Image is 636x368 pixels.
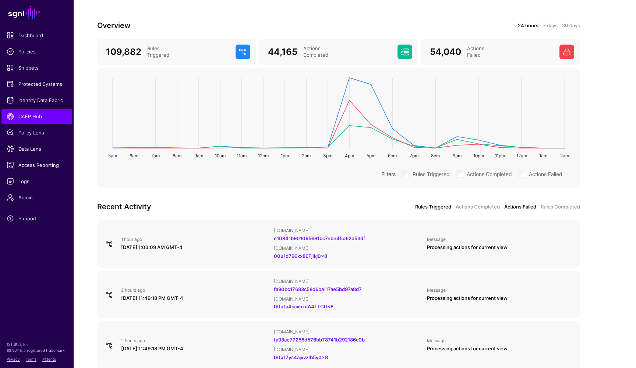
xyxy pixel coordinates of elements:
[427,338,574,344] div: Message
[388,153,397,158] text: 6pm
[7,341,67,347] p: © [URL], Inc
[302,153,311,158] text: 2pm
[516,153,527,158] text: 12am
[415,203,451,211] a: Rules Triggered
[410,153,418,158] text: 7pm
[7,161,67,169] span: Access Reporting
[274,296,421,302] div: [DOMAIN_NAME]
[144,45,233,59] div: Rules Triggered
[194,153,203,158] text: 9am
[97,201,334,213] h3: Recent Activity
[464,45,556,59] div: Actions Failed
[281,153,289,158] text: 1pm
[121,295,268,302] div: [DATE] 11:49:18 PM GMT-4
[427,295,574,302] div: Processing actions for current view
[106,46,141,57] span: 109,882
[473,153,484,158] text: 10pm
[427,244,574,251] div: Processing actions for current view
[430,46,461,57] span: 54,040
[274,304,333,309] a: 00u1a4caxbzuA4TLC0x8
[495,153,505,158] text: 11pm
[7,129,67,136] span: Policy Lens
[7,178,67,185] span: Logs
[121,287,268,293] div: 2 hours ago
[1,93,72,108] a: Identity Data Fabric
[1,77,72,91] a: Protected Systems
[560,153,569,158] text: 2am
[258,153,269,158] text: 12pm
[427,287,574,293] div: Message
[427,236,574,242] div: Message
[1,44,72,59] a: Policies
[274,337,365,343] a: fa93ae77258d576bb78741b292186c0b
[274,278,421,284] div: [DOMAIN_NAME]
[7,347,67,353] p: SGNL® is a registered trademark
[7,97,67,104] span: Identity Data Fabric
[274,245,421,251] div: [DOMAIN_NAME]
[7,64,67,71] span: Snippets
[1,141,72,156] a: Data Lens
[7,357,20,361] a: Privacy
[539,153,547,158] text: 1am
[7,194,67,201] span: Admin
[7,113,67,120] span: CAEP Hub
[345,153,354,158] text: 4pm
[274,329,421,335] div: [DOMAIN_NAME]
[1,125,72,140] a: Policy Lens
[1,174,72,189] a: Logs
[367,153,375,158] text: 5pm
[543,22,558,29] a: 7 days
[42,357,56,361] a: Patents
[151,153,160,158] text: 7am
[215,153,226,158] text: 10am
[456,203,500,211] a: Actions Completed
[541,203,580,211] a: Rules Completed
[7,48,67,55] span: Policies
[431,153,440,158] text: 8pm
[274,235,365,241] a: e10841b901095681bc7ebe45d62d53df
[323,153,332,158] text: 3pm
[529,169,562,178] label: Actions Failed
[274,228,421,234] div: [DOMAIN_NAME]
[97,20,334,31] h3: Overview
[453,153,462,158] text: 9pm
[108,153,117,158] text: 5am
[7,215,67,222] span: Support
[1,158,72,172] a: Access Reporting
[7,145,67,153] span: Data Lens
[268,46,297,57] span: 44,165
[7,80,67,88] span: Protected Systems
[518,22,538,29] a: 24 hours
[427,345,574,353] div: Processing actions for current view
[504,203,536,211] a: Actions Failed
[121,244,268,251] div: [DATE] 1:03:09 AM GMT-4
[121,236,268,242] div: 1 hour ago
[300,45,395,59] div: Actions Completed
[274,354,328,360] a: 00u17ys4ajxvzIb5y0x8
[1,109,72,124] a: CAEP Hub
[237,153,247,158] text: 11am
[562,22,580,29] a: 30 days
[7,32,67,39] span: Dashboard
[467,169,512,178] label: Actions Completed
[274,286,362,292] a: fa90bc17683c58d6ba117ae5bd97a8d7
[173,153,181,158] text: 8am
[378,170,399,178] div: Filters
[274,347,421,353] div: [DOMAIN_NAME]
[1,190,72,205] a: Admin
[4,4,69,21] a: SGNL
[121,345,268,353] div: [DATE] 11:49:18 PM GMT-4
[130,153,138,158] text: 6am
[1,60,72,75] a: Snippets
[121,338,268,344] div: 2 hours ago
[26,357,36,361] a: Terms
[413,169,450,178] label: Rules Triggered
[1,28,72,43] a: Dashboard
[274,253,327,259] a: 00u1d796kx86FjIkj0x8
